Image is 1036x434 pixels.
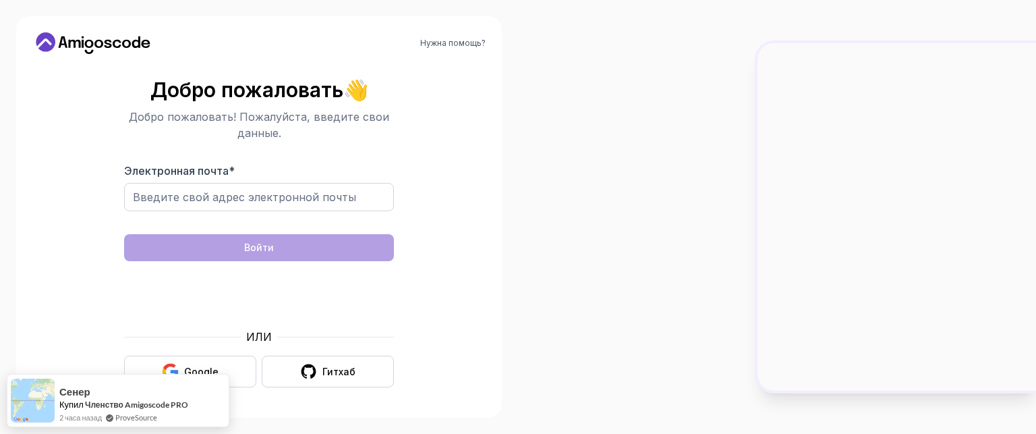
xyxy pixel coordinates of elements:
[124,356,256,387] button: Google
[32,32,154,54] a: Домашняя ссылка
[757,43,1036,390] img: Панель управления Amigoscode
[322,366,355,377] font: Гитхаб
[244,242,274,253] font: Войти
[59,385,90,398] font: Сенер
[85,399,188,410] a: Членство Amigoscode PRO
[343,78,368,102] font: 👋
[124,164,229,178] font: Электронная почта
[85,400,188,410] font: Членство Amigoscode PRO
[150,78,343,102] font: Добро пожаловать
[246,330,272,344] font: ИЛИ
[420,38,486,49] a: Нужна помощь?
[11,379,55,423] img: изображение уведомления социального доказательства ProveSource
[115,412,157,423] a: ProveSource
[59,413,102,422] font: 2 часа назад
[124,183,394,211] input: Введите свой адрес электронной почты
[157,269,361,321] iframe: Виджет с флажком для проверки безопасности hCaptcha
[124,234,394,261] button: Войти
[59,399,84,410] font: Купил
[129,110,389,140] font: Добро пожаловать! Пожалуйста, введите свои данные.
[184,366,219,377] font: Google
[420,38,486,48] font: Нужна помощь?
[262,356,394,387] button: Гитхаб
